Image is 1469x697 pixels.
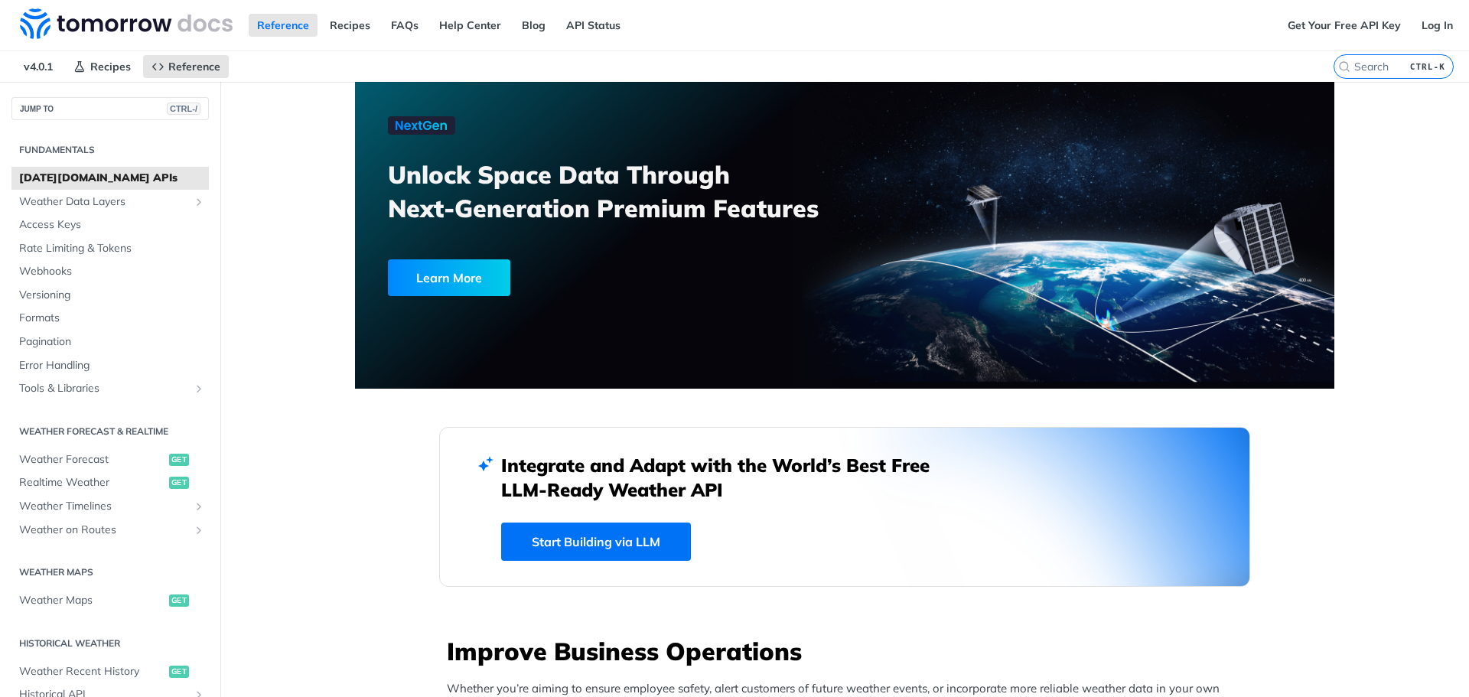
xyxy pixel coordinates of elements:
a: Reference [143,55,229,78]
a: Webhooks [11,260,209,283]
h3: Improve Business Operations [447,634,1250,668]
a: Rate Limiting & Tokens [11,237,209,260]
div: Learn More [388,259,510,296]
a: Weather Recent Historyget [11,660,209,683]
h2: Weather Forecast & realtime [11,425,209,438]
a: Tools & LibrariesShow subpages for Tools & Libraries [11,377,209,400]
span: Reference [168,60,220,73]
a: Recipes [321,14,379,37]
a: Log In [1413,14,1461,37]
a: Versioning [11,284,209,307]
button: Show subpages for Weather Timelines [193,500,205,513]
a: Access Keys [11,213,209,236]
span: get [169,594,189,607]
span: Recipes [90,60,131,73]
a: Weather TimelinesShow subpages for Weather Timelines [11,495,209,518]
a: Weather Forecastget [11,448,209,471]
img: NextGen [388,116,455,135]
h3: Unlock Space Data Through Next-Generation Premium Features [388,158,862,225]
a: Formats [11,307,209,330]
a: Help Center [431,14,510,37]
h2: Integrate and Adapt with the World’s Best Free LLM-Ready Weather API [501,453,953,502]
span: Weather Data Layers [19,194,189,210]
button: Show subpages for Weather Data Layers [193,196,205,208]
a: Weather Data LayersShow subpages for Weather Data Layers [11,191,209,213]
span: Weather Forecast [19,452,165,467]
img: Tomorrow.io Weather API Docs [20,8,233,39]
button: Show subpages for Weather on Routes [193,524,205,536]
kbd: CTRL-K [1406,59,1449,74]
span: Rate Limiting & Tokens [19,241,205,256]
span: Weather Recent History [19,664,165,679]
span: Weather on Routes [19,523,189,538]
a: Weather Mapsget [11,589,209,612]
span: CTRL-/ [167,103,200,115]
span: get [169,666,189,678]
a: Error Handling [11,354,209,377]
a: Pagination [11,331,209,353]
a: Blog [513,14,554,37]
span: v4.0.1 [15,55,61,78]
a: Recipes [65,55,139,78]
a: Realtime Weatherget [11,471,209,494]
span: Formats [19,311,205,326]
span: Webhooks [19,264,205,279]
span: Realtime Weather [19,475,165,490]
span: get [169,454,189,466]
h2: Weather Maps [11,565,209,579]
span: Weather Maps [19,593,165,608]
span: Weather Timelines [19,499,189,514]
span: [DATE][DOMAIN_NAME] APIs [19,171,205,186]
a: Start Building via LLM [501,523,691,561]
a: [DATE][DOMAIN_NAME] APIs [11,167,209,190]
svg: Search [1338,60,1350,73]
span: Tools & Libraries [19,381,189,396]
a: API Status [558,14,629,37]
a: Weather on RoutesShow subpages for Weather on Routes [11,519,209,542]
a: FAQs [383,14,427,37]
span: get [169,477,189,489]
a: Reference [249,14,318,37]
button: Show subpages for Tools & Libraries [193,383,205,395]
span: Error Handling [19,358,205,373]
a: Learn More [388,259,767,296]
h2: Fundamentals [11,143,209,157]
a: Get Your Free API Key [1279,14,1409,37]
span: Pagination [19,334,205,350]
h2: Historical Weather [11,637,209,650]
span: Access Keys [19,217,205,233]
button: JUMP TOCTRL-/ [11,97,209,120]
span: Versioning [19,288,205,303]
